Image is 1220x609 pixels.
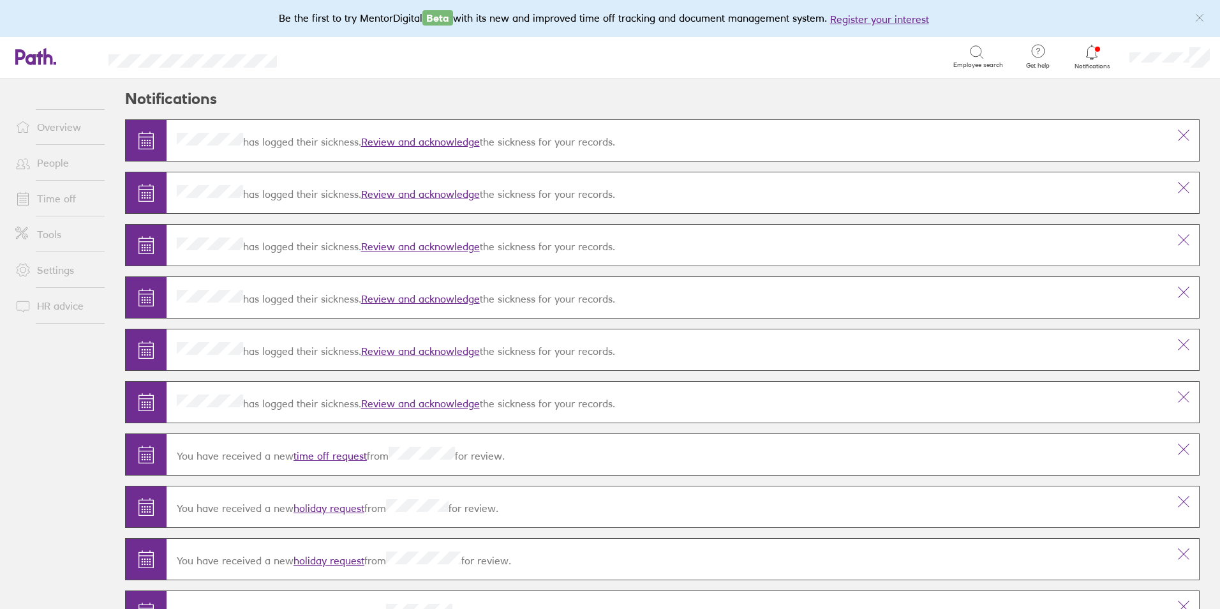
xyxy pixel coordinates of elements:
[177,395,1158,410] p: has logged their sickness. the sickness for your records.
[294,502,364,515] a: holiday request
[294,554,364,567] a: holiday request
[953,61,1003,69] span: Employee search
[361,188,480,200] a: Review and acknowledge
[422,10,453,26] span: Beta
[177,133,1158,148] p: has logged their sickness. the sickness for your records.
[1071,43,1113,70] a: Notifications
[361,397,480,410] a: Review and acknowledge
[1017,62,1059,70] span: Get help
[830,11,929,27] button: Register your interest
[125,79,217,119] h2: Notifications
[5,293,108,319] a: HR advice
[177,499,1158,515] p: You have received a new from for review.
[177,447,1158,462] p: You have received a new from for review.
[177,290,1158,305] p: has logged their sickness. the sickness for your records.
[361,135,480,148] a: Review and acknowledge
[177,552,1158,567] p: You have received a new from for review.
[177,237,1158,253] p: has logged their sickness. the sickness for your records.
[177,185,1158,200] p: has logged their sickness. the sickness for your records.
[177,342,1158,357] p: has logged their sickness. the sickness for your records.
[5,257,108,283] a: Settings
[361,292,480,305] a: Review and acknowledge
[5,222,108,247] a: Tools
[5,186,108,211] a: Time off
[361,345,480,357] a: Review and acknowledge
[361,240,480,253] a: Review and acknowledge
[311,50,344,62] div: Search
[5,114,108,140] a: Overview
[294,449,367,462] a: time off request
[1071,63,1113,70] span: Notifications
[279,10,942,27] div: Be the first to try MentorDigital with its new and improved time off tracking and document manage...
[5,150,108,176] a: People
